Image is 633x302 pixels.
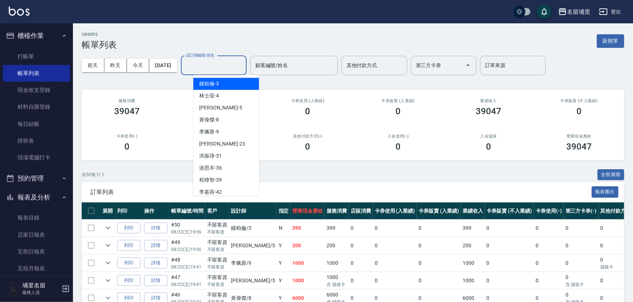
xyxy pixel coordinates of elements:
[564,202,599,220] th: 第三方卡券(-)
[22,282,59,289] h5: 埔里名留
[9,7,30,16] img: Logo
[171,246,204,253] p: 08/22 (五) 19:56
[186,53,215,58] label: 設計師編號/姓名
[199,80,219,88] span: 鐘柏倫 -3
[325,272,349,289] td: 1000
[476,106,501,116] h3: 39047
[199,116,219,124] span: 黃偉傑 -8
[3,188,70,207] button: 報表及分析
[82,171,104,178] p: 共 50 筆, 1 / 1
[566,142,592,152] h3: 39047
[452,134,525,139] h2: 入金儲值
[325,255,349,272] td: 1000
[82,59,104,72] button: 前天
[144,222,167,234] a: 詳情
[462,59,474,71] button: Open
[181,134,254,139] h2: 第三方卡券(-)
[169,255,205,272] td: #48
[144,240,167,251] a: 詳情
[90,98,163,103] h3: 服務消費
[229,202,277,220] th: 設計師
[171,281,204,288] p: 08/22 (五) 19:41
[199,92,219,100] span: 林士珽 -4
[3,132,70,149] a: 排班表
[597,37,624,44] a: 新開單
[6,282,20,296] img: Person
[229,237,277,254] td: [PERSON_NAME] /5
[229,272,277,289] td: [PERSON_NAME] /5
[277,272,291,289] td: Y
[149,59,177,72] button: [DATE]
[555,4,593,19] button: 名留埔里
[169,220,205,237] td: #50
[534,220,564,237] td: 0
[277,255,291,272] td: Y
[207,246,228,253] p: 不留客資
[291,220,325,237] td: 399
[207,291,228,299] div: 不留客資
[485,237,534,254] td: 0
[417,255,461,272] td: 0
[277,202,291,220] th: 指定
[417,202,461,220] th: 卡券販賣 (入業績)
[534,272,564,289] td: 0
[567,7,590,16] div: 名留埔里
[114,106,140,116] h3: 39047
[349,255,373,272] td: 0
[207,229,228,235] p: 不留客資
[199,176,222,184] span: 程煒智 -39
[3,169,70,188] button: 預約管理
[22,289,59,296] p: 服務人員
[461,202,485,220] th: 業績收入
[117,240,140,251] button: 列印
[3,116,70,132] a: 每日結帳
[395,106,401,116] h3: 0
[417,237,461,254] td: 0
[103,258,113,268] button: expand row
[271,98,344,103] h2: 卡券使用 (入業績)
[534,237,564,254] td: 0
[395,142,401,152] h3: 0
[90,134,163,139] h2: 卡券使用(-)
[144,275,167,286] a: 詳情
[115,202,142,220] th: 列印
[327,281,347,288] p: 含 儲值卡
[127,59,150,72] button: 今天
[373,237,417,254] td: 0
[325,220,349,237] td: 399
[277,220,291,237] td: N
[117,275,140,286] button: 列印
[144,258,167,269] a: 詳情
[373,220,417,237] td: 0
[3,82,70,98] a: 現金收支登錄
[592,188,619,195] a: 報表匯出
[325,202,349,220] th: 服務消費
[82,40,117,50] h3: 帳單列表
[373,272,417,289] td: 0
[169,237,205,254] td: #49
[103,222,113,233] button: expand row
[3,65,70,82] a: 帳單列表
[534,202,564,220] th: 卡券使用(-)
[592,186,619,198] button: 報表匯出
[486,142,491,152] h3: 0
[597,34,624,48] button: 新開單
[169,272,205,289] td: #47
[3,209,70,226] a: 報表目錄
[169,202,205,220] th: 帳單編號/時間
[452,98,525,103] h2: 業績收入
[564,220,599,237] td: 0
[485,272,534,289] td: 0
[229,255,277,272] td: 李佩蓉 /9
[207,264,228,270] p: 不留客資
[199,104,242,112] span: [PERSON_NAME] -5
[103,240,113,251] button: expand row
[566,281,597,288] p: 含 儲值卡
[564,237,599,254] td: 0
[3,226,70,243] a: 店家日報表
[564,255,599,272] td: 0
[271,134,344,139] h2: 其他付款方式(-)
[596,5,624,19] button: 登出
[362,134,435,139] h2: 入金使用(-)
[485,202,534,220] th: 卡券販賣 (不入業績)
